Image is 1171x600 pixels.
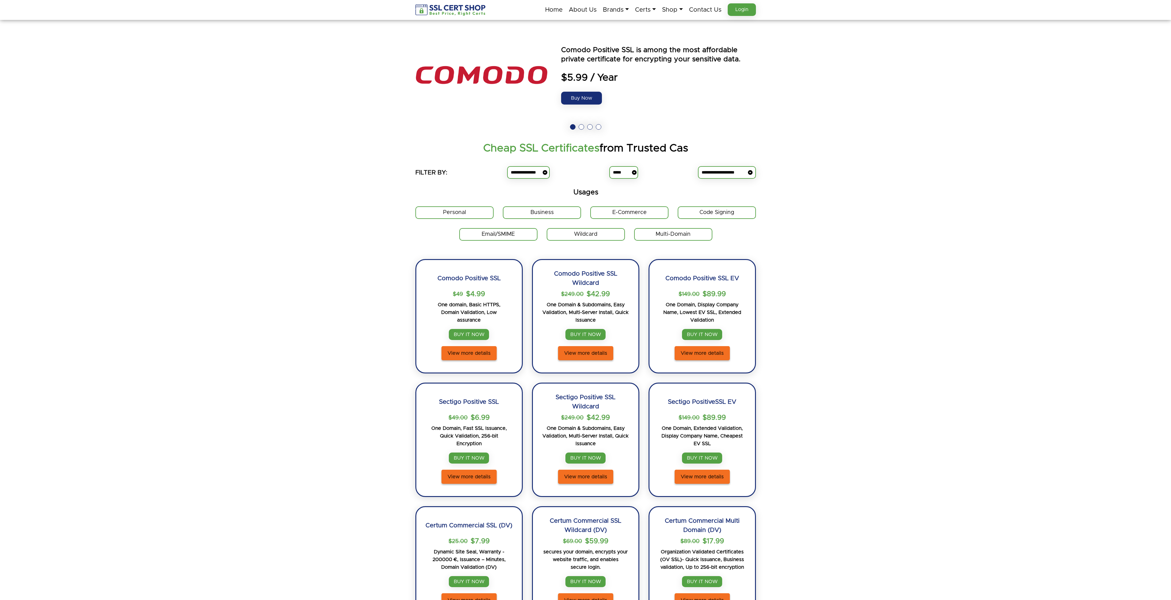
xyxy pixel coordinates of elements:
[437,269,501,288] h2: Comodo Positive SSL
[678,206,756,219] label: Code Signing
[561,413,584,422] p: $249.00
[680,537,699,546] p: $89.00
[569,3,597,16] a: About Us
[415,29,547,121] img: the positive ssl logo is shown above an orange and blue text that says power by seo
[415,4,486,16] img: sslcertshop-logo
[603,3,629,16] a: Brands
[542,301,629,324] p: One Domain & Subdomains, Easy Validation, Multi-Server Install, Quick Issuance
[561,92,602,105] a: Buy Now
[665,269,739,288] h2: Comodo Positive SSL EV
[563,537,582,546] p: $69.00
[449,576,489,587] a: BUY IT NOW
[441,346,497,360] a: View more details
[679,290,699,299] p: $149.00
[426,425,513,448] p: One Domain, Fast SSL Issuance, Quick Validation, 256-bit Encryption
[558,470,613,484] a: View more details
[426,516,512,535] h2: Certum Commercial SSL (DV)
[659,425,746,448] p: One Domain, Extended Validation, Display Company Name, Cheapest EV SSL
[587,413,610,422] span: $42.99
[439,393,499,411] h2: Sectigo Positive SSL
[659,516,746,535] h2: Certum Commercial Multi Domain (DV)
[453,290,463,299] p: $49
[546,228,625,241] label: Wildcard
[471,537,490,546] span: $7.99
[542,516,629,535] h2: Certum Commercial SSL Wildcard (DV)
[659,301,746,324] p: One Domain, Display Company Name, Lowest EV SSL, Extended Validation
[565,576,606,587] a: BUY IT NOW
[542,425,629,448] p: One Domain & Subdomains, Easy Validation, Multi-Server Install, Quick Issuance
[561,46,756,64] p: Comodo Positive SSL is among the most affordable private certificate for encrypting your sensitiv...
[565,453,606,464] a: BUY IT NOW
[659,548,746,571] p: Organization Validated Certificates (OV SSL)- Quick Issuance, Business validation, Up to 256-bit ...
[415,188,756,197] h5: Usages
[703,537,724,546] span: $17.99
[561,290,584,299] p: $249.00
[565,329,606,340] a: BUY IT NOW
[587,290,610,299] span: $42.99
[682,453,722,464] a: BUY IT NOW
[449,537,468,546] p: $25.00
[634,228,712,241] label: Multi-Domain
[682,329,722,340] a: BUY IT NOW
[635,3,656,16] a: Certs
[471,413,490,422] span: $6.99
[441,470,497,484] a: View more details
[703,290,726,299] span: $89.99
[542,269,629,288] h2: Comodo Positive SSL Wildcard
[689,3,722,16] a: Contact Us
[585,537,608,546] span: $59.99
[558,346,613,360] a: View more details
[449,413,468,422] p: $49.00
[668,393,736,411] h2: Sectigo PositiveSSL EV
[545,3,563,16] a: Home
[449,329,489,340] a: BUY IT NOW
[675,470,730,484] a: View more details
[675,346,730,360] a: View more details
[590,206,668,219] label: E-Commerce
[703,413,726,422] span: $89.99
[679,413,699,422] p: $149.00
[662,3,683,16] a: Shop
[466,290,485,299] span: $4.99
[682,576,722,587] a: BUY IT NOW
[561,72,756,84] span: $5.99 / Year
[415,206,494,219] label: Personal
[483,143,599,154] strong: Cheap SSL Certificates
[426,548,513,571] p: Dynamic Site Seal, Warranty - 200000 €, Issuance – Minutes, Domain Validation (DV)
[503,206,581,219] label: Business
[438,301,500,324] p: One domain, Basic HTTPS, Domain Validation, Low assurance
[459,228,537,241] label: Email/SMIME
[415,168,447,177] h5: FILTER BY:
[449,453,489,464] a: BUY IT NOW
[542,548,629,571] p: secures your domain, encrypts your website traffic, and enables secure login.
[542,393,629,411] h2: Sectigo Positive SSL Wildcard
[728,3,756,16] a: Login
